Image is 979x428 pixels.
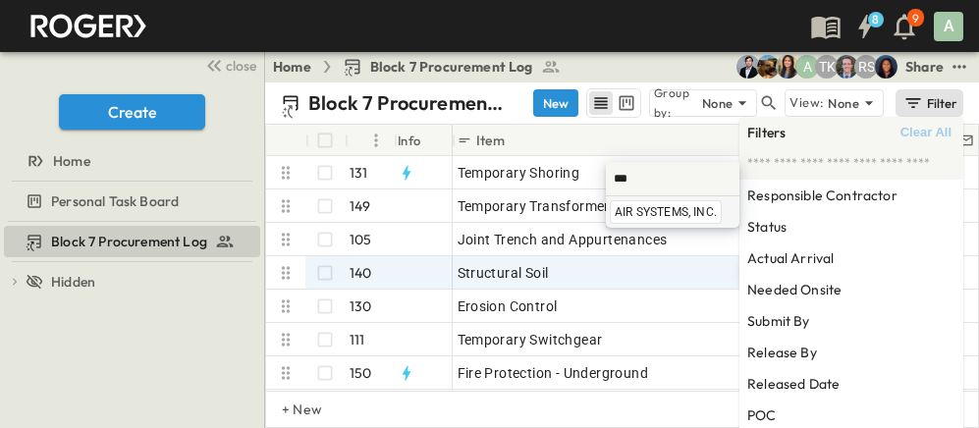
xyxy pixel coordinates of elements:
[795,55,819,79] div: Anna Gomez (agomez@guzmangc.com)
[905,57,944,77] div: Share
[747,123,786,142] h6: Filters
[458,363,649,383] span: Fire Protection - Underground
[350,196,371,216] p: 149
[615,204,717,220] span: AIR SYSTEMS, INC.
[273,57,311,77] a: Home
[747,343,817,362] h6: Release By
[614,91,638,115] button: kanban view
[747,374,840,394] h6: Released Date
[874,55,897,79] img: Olivia Khan (okhan@cahill-sf.com)
[610,200,735,224] div: AIR SYSTEMS, INC.
[736,55,760,79] img: Mike Daly (mdaly@cahill-sf.com)
[948,55,971,79] button: test
[776,55,799,79] img: Kim Bowen (kbowen@cahill-sf.com)
[350,163,368,183] p: 131
[900,125,952,140] span: Clear All
[828,93,859,113] p: None
[398,113,421,168] div: Info
[747,280,842,299] h6: Needed Onsite
[51,232,207,251] span: Block 7 Procurement Log
[350,330,365,349] p: 111
[747,186,897,205] h6: Responsible Contractor
[4,187,256,215] a: Personal Task Board
[854,55,878,79] div: Raymond Shahabi (rshahabi@guzmangc.com)
[350,363,372,383] p: 150
[343,57,561,77] a: Block 7 Procurement Log
[845,9,885,44] button: 8
[509,130,530,151] button: Sort
[932,10,965,43] button: A
[345,125,394,156] div: #
[702,93,734,113] p: None
[747,217,787,237] h6: Status
[273,57,572,77] nav: breadcrumbs
[756,55,780,79] img: Rachel Villicana (rvillicana@cahill-sf.com)
[226,56,256,76] span: close
[897,121,955,144] button: Clear All
[282,400,294,419] p: + New
[364,129,388,152] button: Menu
[308,89,510,117] p: Block 7 Procurement Log
[589,91,613,115] button: row view
[353,130,374,151] button: Sort
[835,55,858,79] img: Jared Salin (jsalin@cahill-sf.com)
[458,330,603,349] span: Temporary Switchgear
[476,131,505,150] p: Item
[896,89,963,117] button: Filter
[4,147,256,175] a: Home
[394,125,453,156] div: Info
[747,405,777,425] h6: POC
[350,230,372,249] p: 105
[458,196,610,216] span: Temporary Transformer
[458,263,549,283] span: Structural Soil
[350,263,372,283] p: 140
[815,55,839,79] div: Teddy Khuong (tkhuong@guzmangc.com)
[51,272,95,292] span: Hidden
[654,83,698,123] p: Group by:
[370,57,533,77] span: Block 7 Procurement Log
[458,296,558,316] span: Erosion Control
[533,89,578,117] button: New
[4,186,260,217] div: Personal Task Boardtest
[789,92,824,114] p: View:
[51,191,179,211] span: Personal Task Board
[586,88,641,118] div: table view
[747,311,810,331] h6: Submit By
[4,228,256,255] a: Block 7 Procurement Log
[59,94,205,130] button: Create
[912,11,919,27] p: 9
[458,230,668,249] span: Joint Trench and Appurtenances
[872,12,879,27] h6: 8
[902,92,958,114] div: Filter
[53,151,90,171] span: Home
[934,12,963,41] div: A
[197,51,260,79] button: close
[747,248,834,268] h6: Actual Arrival
[4,226,260,257] div: Block 7 Procurement Logtest
[350,296,372,316] p: 130
[458,163,580,183] span: Temporary Shoring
